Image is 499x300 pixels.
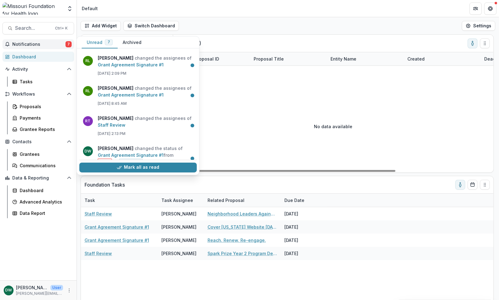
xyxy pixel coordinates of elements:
div: Due Date [281,194,327,207]
a: Tasks [10,77,74,87]
a: Spark Prize Year 2 Program Design, Implementation and Operations Support [208,250,277,257]
a: Staff Review [85,211,112,217]
a: Cover [US_STATE] Website [DATE] - [DATE] [208,224,277,230]
a: Grant Agreement Signature #1 [98,152,164,158]
div: Task [81,194,158,207]
div: Grantees [20,151,69,157]
a: Data Report [10,208,74,218]
span: 7 [108,40,110,44]
button: Settings [462,21,495,31]
a: Grantee Reports [10,124,74,134]
nav: breadcrumb [79,4,100,13]
a: Staff Review [85,250,112,257]
p: [PERSON_NAME] [16,284,48,291]
span: Activity [12,67,64,72]
div: Task Assignee [158,194,204,207]
div: Ctrl + K [54,25,69,32]
button: Open Data & Reporting [2,173,74,183]
button: Open Workflows [2,89,74,99]
div: [DATE] [281,247,327,260]
div: Advanced Analytics [20,199,69,205]
p: changed the assignees of [98,115,193,128]
button: More [65,287,73,294]
div: [DATE] [281,207,327,220]
p: Draft ( 0 ) [183,40,229,47]
a: Reach. Renew. Re-engage. [208,237,266,243]
button: toggle-assigned-to-me [468,38,477,48]
div: Related Proposal [204,194,281,207]
a: Grant Agreement Signature #1 [85,224,149,230]
div: Entity Name [327,56,360,62]
button: Notifications7 [2,39,74,49]
button: Unread [82,37,118,49]
div: Payments [20,115,69,121]
div: Tasks [20,78,69,85]
button: Open entity switcher [65,2,74,15]
span: Search... [15,25,51,31]
p: changed the assignees of [98,85,193,98]
p: Foundation Tasks [85,181,125,188]
div: Default [82,5,98,12]
button: Switch Dashboard [123,21,179,31]
div: Internal Proposal ID [173,52,250,65]
div: Data Report [20,210,69,216]
div: Created [404,52,481,65]
p: No data available [314,123,353,130]
button: Mark all as read [79,163,197,172]
div: Created [404,56,428,62]
p: User [50,285,63,290]
a: Staff Review [98,122,125,128]
a: Neighborhood Leaders Against Firearm Deaths [208,211,277,217]
span: Workflows [12,92,64,97]
div: Grantee Reports [20,126,69,132]
button: toggle-assigned-to-me [455,180,465,190]
button: Open Contacts [2,137,74,147]
div: [DATE] [281,234,327,247]
div: [PERSON_NAME] [161,250,196,257]
a: Dashboard [10,185,74,195]
button: Partners [469,2,482,15]
a: Grantees [10,149,74,159]
div: [PERSON_NAME] [161,211,196,217]
button: Archived [118,37,146,49]
div: Dashboard [20,187,69,194]
div: Task Assignee [158,197,197,203]
a: Advanced Analytics [10,197,74,207]
button: Calendar [468,180,477,190]
p: [PERSON_NAME][EMAIL_ADDRESS][DOMAIN_NAME] [16,291,63,296]
div: [PERSON_NAME] [161,237,196,243]
div: Due Date [281,197,308,203]
a: Grant Agreement Signature #1 [98,62,164,67]
div: Daniel Waxler [5,288,12,292]
span: Data & Reporting [12,176,64,181]
a: Grant Agreement Signature #1 [85,237,149,243]
div: Task [81,197,99,203]
button: Drag [480,180,490,190]
div: Proposal Title [250,56,287,62]
button: Search... [2,22,74,34]
a: Communications [10,160,74,171]
span: Notifications [12,42,65,47]
div: Proposal Title [250,52,327,65]
div: [PERSON_NAME] [161,224,196,230]
button: Add Widget [81,21,121,31]
div: Entity Name [327,52,404,65]
p: changed the status of from [98,145,193,164]
a: Dashboard [2,52,74,62]
p: changed the assignees of [98,55,193,68]
div: Dashboard [12,53,69,60]
div: Related Proposal [204,197,248,203]
a: Proposals [10,101,74,112]
button: Open Activity [2,64,74,74]
img: Missouri Foundation for Health logo [2,2,63,15]
div: Communications [20,162,69,169]
div: Proposals [20,103,69,110]
div: [DATE] [281,220,327,234]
